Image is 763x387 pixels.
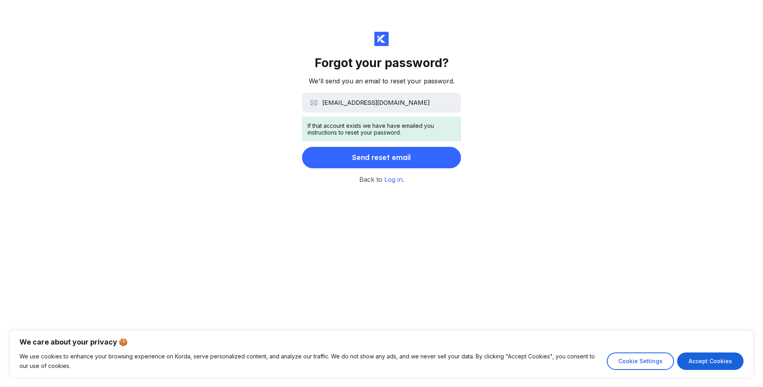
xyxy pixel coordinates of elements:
[315,56,449,70] div: Forgot your password?
[607,352,674,370] button: Cookie Settings
[309,76,455,87] div: We'll send you an email to reset your password.
[19,352,601,371] p: We use cookies to enhance your browsing experience on Korda, serve personalized content, and anal...
[302,147,461,168] button: Send reset email
[677,352,744,370] button: Accept Cookies
[302,93,461,113] input: Email address
[308,122,455,136] div: If that account exists we have have emailed you instructions to reset your password.
[352,150,411,166] div: Send reset email
[19,337,744,347] p: We care about your privacy 🍪
[359,175,404,185] small: Back to .
[384,175,403,183] a: Log in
